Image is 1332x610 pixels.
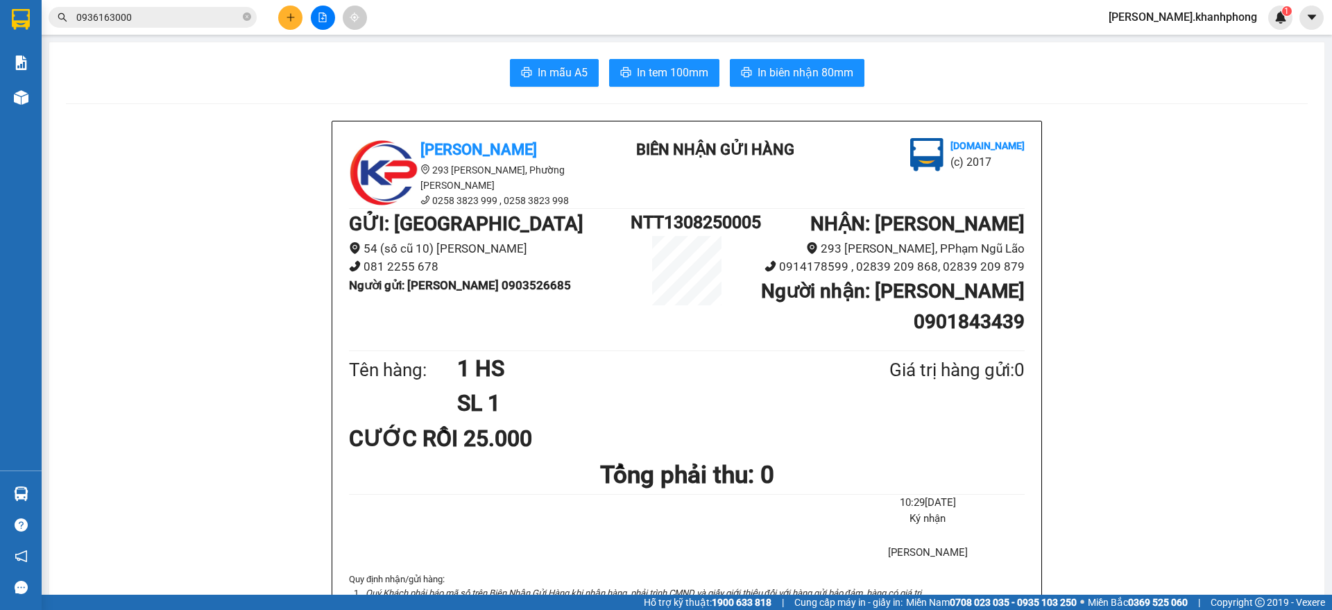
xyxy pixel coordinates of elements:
span: plus [286,12,296,22]
span: close-circle [243,11,251,24]
span: In mẫu A5 [538,64,588,81]
span: environment [806,242,818,254]
input: Tìm tên, số ĐT hoặc mã đơn [76,10,240,25]
button: printerIn tem 100mm [609,59,719,87]
li: Ký nhận [831,511,1025,527]
b: [DOMAIN_NAME] [950,140,1025,151]
span: notification [15,550,28,563]
span: caret-down [1306,11,1318,24]
span: | [1198,595,1200,610]
span: question-circle [15,518,28,532]
span: 1 [1284,6,1289,16]
span: In biên nhận 80mm [758,64,853,81]
span: search [58,12,67,22]
strong: 0708 023 035 - 0935 103 250 [950,597,1077,608]
span: phone [420,195,430,205]
b: Người gửi : [PERSON_NAME] 0903526685 [349,278,571,292]
li: 293 [PERSON_NAME], Phường [PERSON_NAME] [349,162,599,193]
button: printerIn biên nhận 80mm [730,59,864,87]
span: message [15,581,28,594]
span: environment [349,242,361,254]
span: phone [349,260,361,272]
b: [PERSON_NAME] [420,141,537,158]
span: | [782,595,784,610]
b: BIÊN NHẬN GỬI HÀNG [636,141,794,158]
img: solution-icon [14,56,28,70]
span: Miền Bắc [1088,595,1188,610]
div: CƯỚC RỒI 25.000 [349,421,572,456]
li: (c) 2017 [950,153,1025,171]
span: environment [420,164,430,174]
span: close-circle [243,12,251,21]
img: logo.jpg [910,138,943,171]
button: aim [343,6,367,30]
h1: Tổng phải thu: 0 [349,456,1025,494]
li: 54 (số cũ 10) [PERSON_NAME] [349,239,631,258]
button: file-add [311,6,335,30]
i: Quý Khách phải báo mã số trên Biên Nhận Gửi Hàng khi nhận hàng, phải trình CMND và giấy giới thiệ... [366,588,923,598]
img: warehouse-icon [14,486,28,501]
li: [PERSON_NAME] [831,545,1025,561]
b: GỬI : [GEOGRAPHIC_DATA] [349,212,583,235]
span: phone [765,260,776,272]
span: aim [350,12,359,22]
button: caret-down [1299,6,1324,30]
span: ⚪️ [1080,600,1084,605]
b: NHẬN : [PERSON_NAME] [810,212,1025,235]
sup: 1 [1282,6,1292,16]
span: Miền Nam [906,595,1077,610]
button: plus [278,6,302,30]
span: printer [741,67,752,80]
span: In tem 100mm [637,64,708,81]
img: warehouse-icon [14,90,28,105]
img: icon-new-feature [1274,11,1287,24]
span: printer [521,67,532,80]
img: logo.jpg [349,138,418,207]
h1: 1 HS [457,351,822,386]
li: 10:29[DATE] [831,495,1025,511]
li: 0258 3823 999 , 0258 3823 998 [349,193,599,208]
button: printerIn mẫu A5 [510,59,599,87]
span: Hỗ trợ kỹ thuật: [644,595,771,610]
strong: 1900 633 818 [712,597,771,608]
h1: NTT1308250005 [631,209,743,236]
span: Cung cấp máy in - giấy in: [794,595,903,610]
h1: SL 1 [457,386,822,421]
li: 081 2255 678 [349,257,631,276]
div: Giá trị hàng gửi: 0 [822,356,1025,384]
li: 0914178599 , 02839 209 868, 02839 209 879 [743,257,1025,276]
span: [PERSON_NAME].khanhphong [1098,8,1268,26]
span: copyright [1255,598,1265,607]
li: 293 [PERSON_NAME], PPhạm Ngũ Lão [743,239,1025,258]
span: file-add [318,12,327,22]
b: Người nhận : [PERSON_NAME] 0901843439 [761,280,1025,333]
img: logo-vxr [12,9,30,30]
div: Tên hàng: [349,356,457,384]
span: printer [620,67,631,80]
strong: 0369 525 060 [1128,597,1188,608]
